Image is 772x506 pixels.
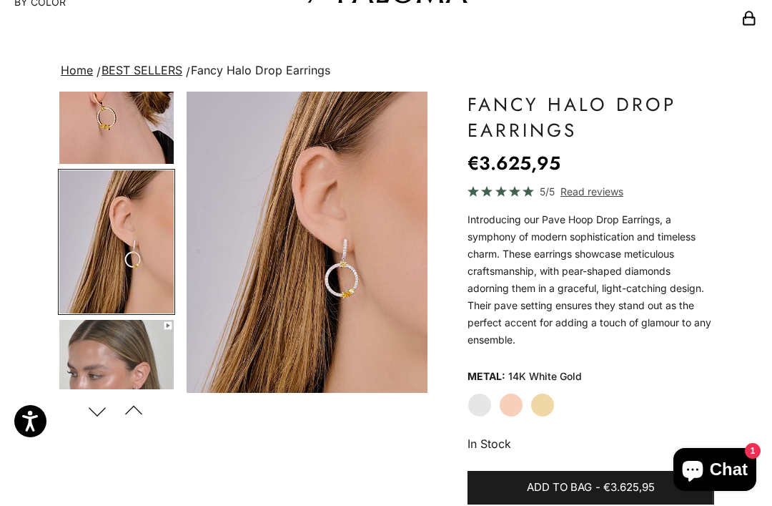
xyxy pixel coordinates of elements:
[508,366,582,387] variant-option-value: 14K White Gold
[59,170,174,313] img: #YellowGold #WhiteGold #RoseGold
[603,479,655,497] span: €3.625,95
[467,183,714,200] a: 5/5 Read reviews
[58,318,175,463] button: Go to item 6
[102,63,182,77] a: BEST SELLERS
[467,92,714,143] h1: Fancy Halo Drop Earrings
[467,434,714,453] p: In Stock
[540,183,555,200] span: 5/5
[527,479,592,497] span: Add to bag
[58,19,175,165] button: Go to item 4
[560,183,623,200] span: Read reviews
[669,448,761,495] inbox-online-store-chat: Shopify online store chat
[467,471,714,505] button: Add to bag-€3.625,95
[59,320,174,462] img: #YellowGold #RoseGold #WhiteGold
[467,149,560,177] sale-price: €3.625,95
[187,92,427,393] img: #YellowGold #WhiteGold #RoseGold
[467,211,714,349] div: Introducing our Pave Hoop Drop Earrings, a symphony of modern sophistication and timeless charm. ...
[58,169,175,315] button: Go to item 5
[58,61,714,81] nav: breadcrumbs
[59,21,174,164] img: #YellowGold #WhiteGold #RoseGold
[191,63,330,77] span: Fancy Halo Drop Earrings
[61,63,93,77] a: Home
[187,92,427,393] div: Item 5 of 15
[467,366,505,387] legend: Metal:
